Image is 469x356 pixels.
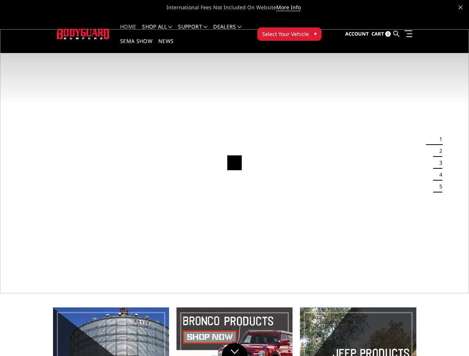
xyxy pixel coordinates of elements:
[435,157,442,169] button: 3 of 5
[178,24,207,39] a: Support
[385,31,391,37] span: 0
[262,30,309,38] span: Select Your Vehicle
[120,24,136,39] a: Home
[213,24,241,39] a: Dealers
[158,39,174,53] a: News
[432,320,469,356] iframe: Chat Widget
[371,30,384,37] span: Cart
[435,145,442,157] button: 2 of 5
[371,24,391,44] a: Cart 0
[257,27,321,41] button: Select Your Vehicle
[276,4,301,11] a: More Info
[345,30,369,37] span: Account
[142,24,172,39] a: shop all
[120,39,152,53] a: SEMA Show
[435,133,442,145] button: 1 of 5
[314,30,317,37] span: ▾
[57,29,110,39] img: BODYGUARD BUMPERS
[435,169,442,181] button: 4 of 5
[435,181,442,192] button: 5 of 5
[345,24,369,44] a: Account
